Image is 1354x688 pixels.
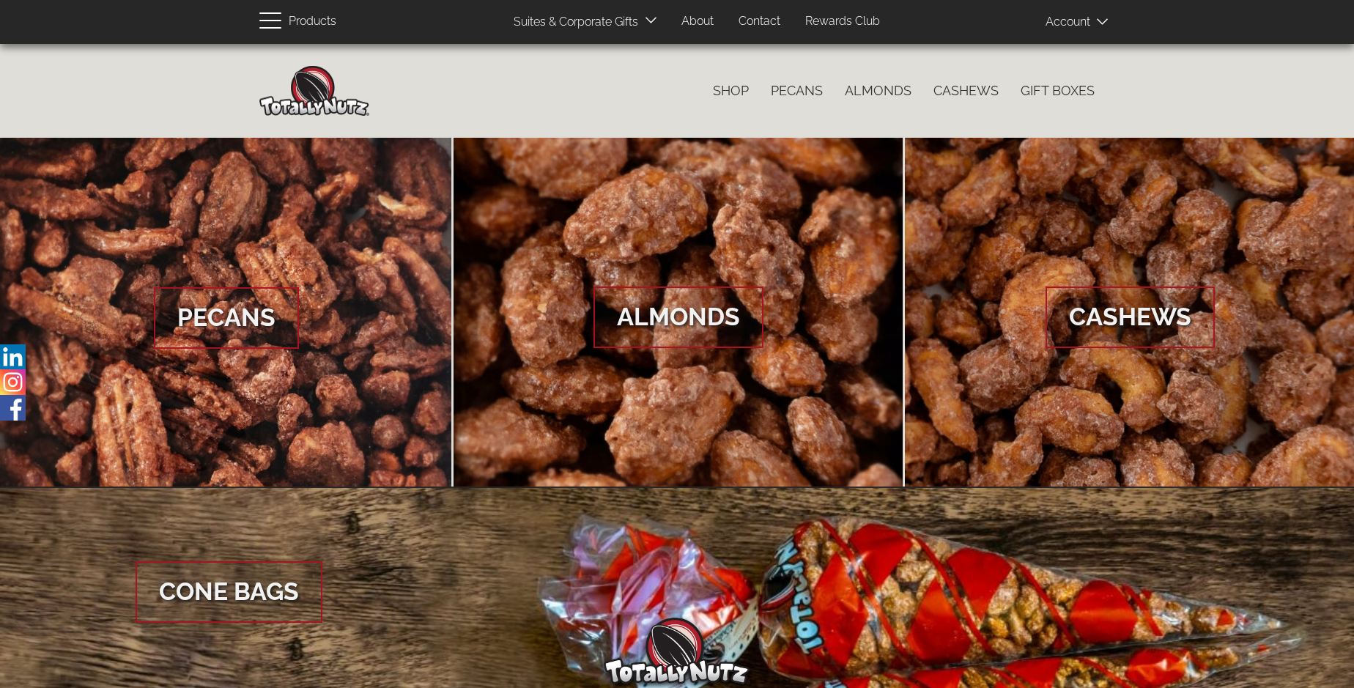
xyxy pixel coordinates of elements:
a: Pecans [760,75,834,106]
a: Cashews [922,75,1010,106]
a: About [670,7,725,36]
span: Cone Bags [136,561,322,623]
img: Totally Nutz Logo [604,618,750,684]
a: Contact [728,7,791,36]
a: Gift Boxes [1010,75,1106,106]
a: Shop [702,75,760,106]
span: Almonds [593,286,763,348]
a: Almonds [454,138,903,488]
img: Home [259,66,369,116]
span: Pecans [154,287,299,349]
span: Cashews [1046,286,1215,348]
a: Almonds [834,75,922,106]
a: Suites & Corporate Gifts [503,8,643,37]
a: Rewards Club [794,7,891,36]
span: Products [289,11,336,32]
